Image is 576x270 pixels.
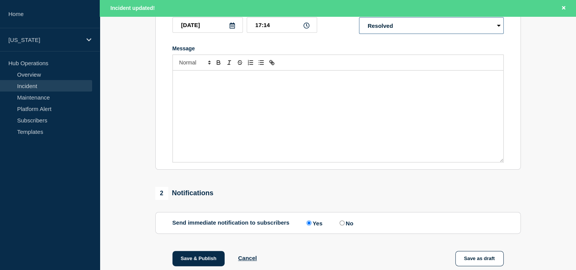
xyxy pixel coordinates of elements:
button: Toggle bold text [213,58,224,67]
div: Message [173,71,503,162]
select: Incident type [359,17,504,34]
span: Font size [176,58,213,67]
label: Yes [305,219,322,227]
button: Close banner [559,4,568,13]
button: Toggle link [266,58,277,67]
button: Toggle ordered list [245,58,256,67]
label: No [338,219,353,227]
button: Toggle italic text [224,58,235,67]
button: Cancel [238,255,257,261]
p: [US_STATE] [8,37,81,43]
button: Toggle bulleted list [256,58,266,67]
input: HH:MM [247,17,317,33]
span: Incident updated! [110,5,155,11]
input: No [340,220,345,225]
div: Send immediate notification to subscribers [172,219,504,227]
button: Save & Publish [172,251,225,266]
input: YYYY-MM-DD [172,17,243,33]
div: Message [172,45,504,51]
p: Send immediate notification to subscribers [172,219,290,227]
span: 2 [155,187,168,200]
button: Toggle strikethrough text [235,58,245,67]
div: Notifications [155,187,214,200]
button: Save as draft [455,251,504,266]
input: Yes [306,220,311,225]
